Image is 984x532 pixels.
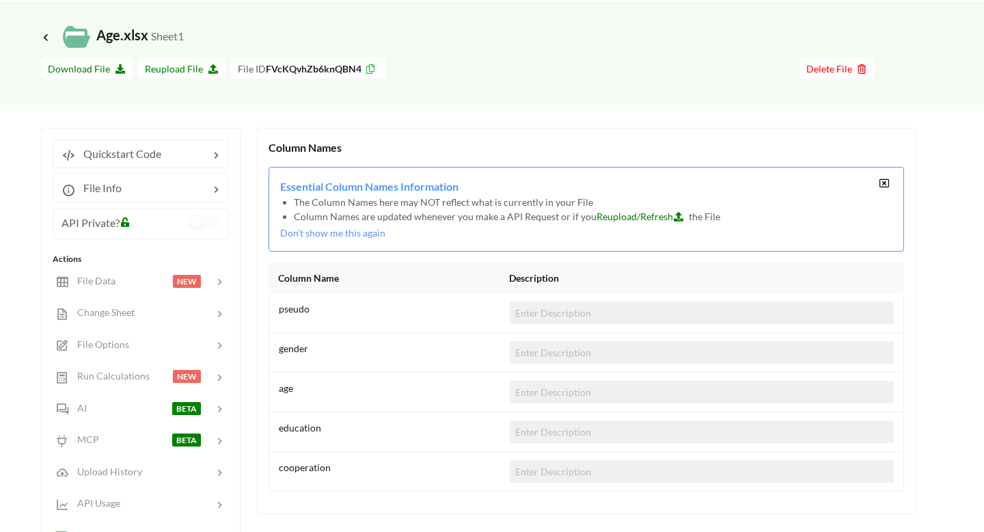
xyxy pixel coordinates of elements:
span: File Info [75,181,122,194]
div: Column Names [269,139,904,156]
span: Reupload/Refresh [597,211,689,222]
span: API Private? [61,216,120,229]
input: Enter Description [510,302,894,324]
input: Enter Description [510,341,894,364]
span: cooperation [279,462,331,473]
input: Enter Description [510,381,894,403]
small: Sheet1 [151,29,184,42]
span: File ID [238,63,266,75]
span: Upload History [69,466,142,477]
span: File Options [69,338,129,350]
span: gender [279,343,308,354]
span: BETA [172,434,201,447]
span: education [279,422,321,434]
button: Delete File [799,57,875,79]
span: Run Calculations [69,370,150,382]
span: Quickstart Code [75,147,161,160]
div: Column Name [278,271,509,285]
img: /static/media/localFileIcon.23929a80.svg [63,23,90,51]
span: AI [69,402,87,414]
div: Actions [53,253,229,265]
button: Reupload File [138,57,225,79]
span: Age.xlsx [41,27,184,43]
span: Delete File [806,63,868,75]
span: MCP [69,434,99,445]
span: File Data [69,275,115,287]
li: The Column Names here may NOT reflect what is currently in your File [294,195,879,209]
span: Reupload File [145,63,219,75]
span: NEW [173,275,201,288]
b: FVcKQvhZb6knQBN4 [266,63,361,75]
span: API Usage [69,497,120,509]
span: Download File [48,63,126,75]
input: Enter Description [510,460,894,483]
span: Essential Column Names Information [280,180,459,193]
li: Column Names are updated whenever you make a API Request or if you the File [294,209,879,224]
div: Description [509,271,894,285]
button: Download File [41,57,133,79]
p: Don't show me this again [280,226,879,240]
span: Change Sheet [69,306,135,318]
input: Enter Description [510,421,894,443]
span: BETA [172,402,201,415]
span: pseudo [279,303,310,315]
span: age [279,382,293,394]
span: NEW [173,370,201,383]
